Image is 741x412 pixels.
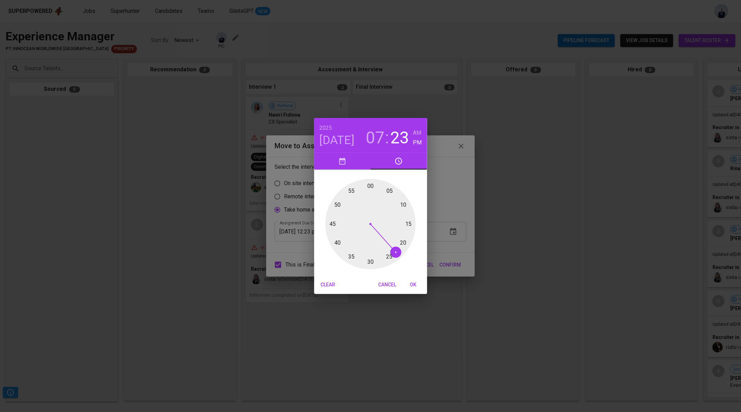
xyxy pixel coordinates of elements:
[320,133,355,148] button: [DATE]
[385,128,389,148] h3: :
[376,278,399,291] button: Cancel
[320,123,332,133] button: 2025
[320,280,336,289] span: Clear
[390,128,409,148] button: 23
[366,128,384,148] button: 07
[378,280,397,289] span: Cancel
[317,278,339,291] button: Clear
[402,278,424,291] button: OK
[413,138,422,148] button: PM
[413,128,422,138] button: AM
[405,280,422,289] span: OK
